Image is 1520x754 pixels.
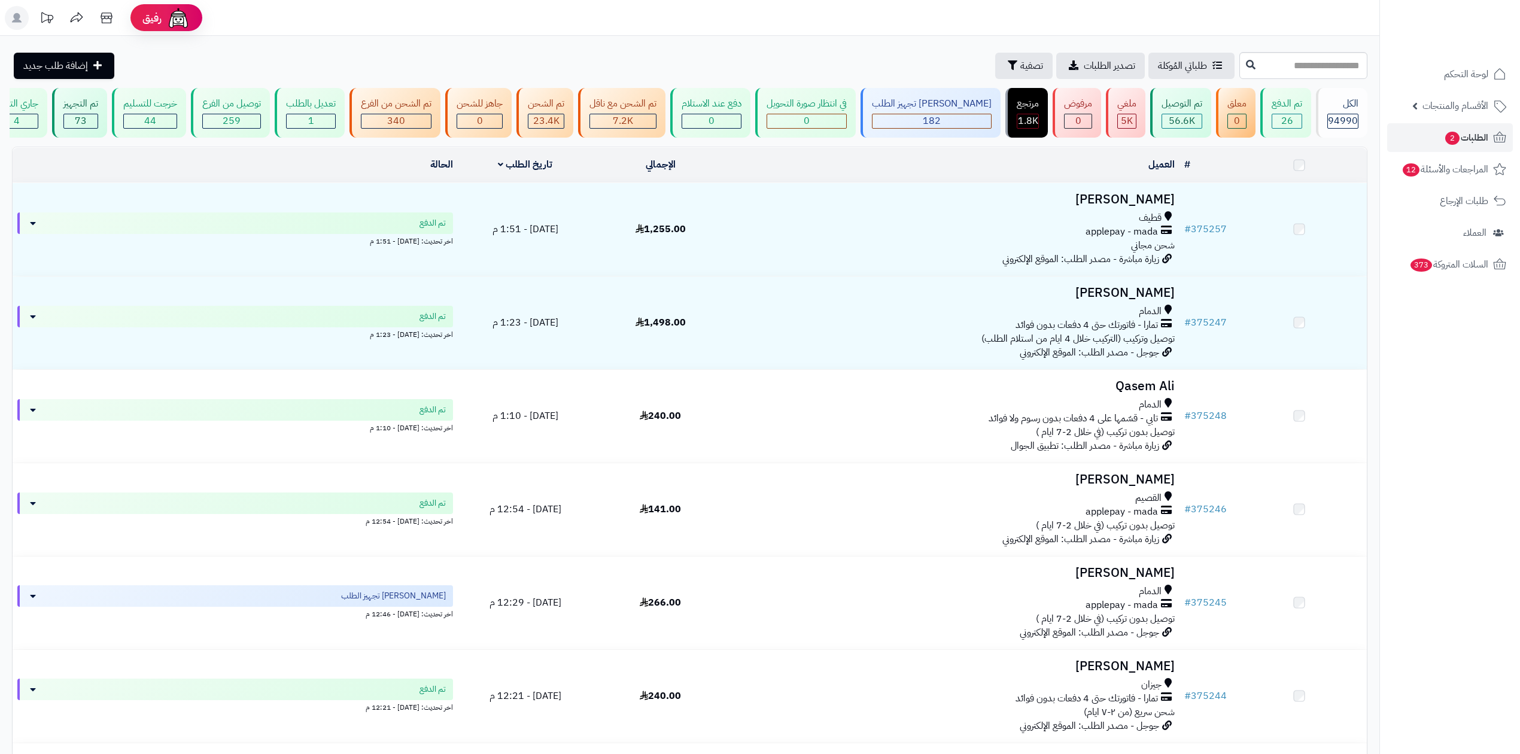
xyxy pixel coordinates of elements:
[528,97,564,111] div: تم الشحن
[1184,222,1227,236] a: #375257
[1002,532,1159,546] span: زيارة مباشرة - مصدر الطلب: الموقع الإلكتروني
[1422,98,1488,114] span: الأقسام والمنتجات
[443,88,514,138] a: جاهز للشحن 0
[1139,585,1162,598] span: الدمام
[1184,222,1191,236] span: #
[514,88,576,138] a: تم الشحن 23.4K
[1141,678,1162,692] span: جيزان
[1228,114,1246,128] div: 0
[733,659,1175,673] h3: [PERSON_NAME]
[1084,705,1175,719] span: شحن سريع (من ٢-٧ ايام)
[1184,502,1191,516] span: #
[576,88,668,138] a: تم الشحن مع ناقل 7.2K
[1387,187,1513,215] a: طلبات الإرجاع
[1065,114,1092,128] div: 0
[1227,97,1247,111] div: معلق
[1131,238,1175,253] span: شحن مجاني
[1184,595,1191,610] span: #
[287,114,335,128] div: 1
[1016,318,1158,332] span: تمارا - فاتورتك حتى 4 دفعات بدون فوائد
[733,473,1175,487] h3: [PERSON_NAME]
[1064,97,1092,111] div: مرفوض
[1020,345,1159,360] span: جوجل - مصدر الطلب: الموقع الإلكتروني
[1387,155,1513,184] a: المراجعات والأسئلة12
[682,114,741,128] div: 0
[110,88,189,138] a: خرجت للتسليم 44
[733,379,1175,393] h3: Qasem Ali
[493,409,558,423] span: [DATE] - 1:10 م
[1018,114,1038,128] span: 1.8K
[490,689,561,703] span: [DATE] - 12:21 م
[1463,224,1486,241] span: العملاء
[166,6,190,30] img: ai-face.png
[873,114,991,128] div: 182
[1258,88,1314,138] a: تم الدفع 26
[1402,163,1421,177] span: 12
[308,114,314,128] span: 1
[1056,53,1145,79] a: تصدير الطلبات
[872,97,992,111] div: [PERSON_NAME] تجهيز الطلب
[1020,625,1159,640] span: جوجل - مصدر الطلب: الموقع الإلكتروني
[1184,409,1191,423] span: #
[533,114,560,128] span: 23.4K
[733,286,1175,300] h3: [PERSON_NAME]
[1020,719,1159,733] span: جوجل - مصدر الطلب: الموقع الإلكتروني
[32,6,62,33] a: تحديثات المنصة
[419,497,446,509] span: تم الدفع
[1387,218,1513,247] a: العملاء
[14,53,114,79] a: إضافة طلب جديد
[17,700,453,713] div: اخر تحديث: [DATE] - 12:21 م
[1445,131,1460,145] span: 2
[1075,114,1081,128] span: 0
[767,97,847,111] div: في انتظار صورة التحويل
[1184,315,1191,330] span: #
[640,595,681,610] span: 266.00
[493,315,558,330] span: [DATE] - 1:23 م
[1409,258,1433,272] span: 373
[341,590,446,602] span: [PERSON_NAME] تجهيز الطلب
[75,114,87,128] span: 73
[1272,97,1302,111] div: تم الدفع
[1184,157,1190,172] a: #
[1050,88,1103,138] a: مرفوض 0
[419,217,446,229] span: تم الدفع
[430,157,453,172] a: الحالة
[1440,193,1488,209] span: طلبات الإرجاع
[1002,252,1159,266] span: زيارة مباشرة - مصدر الطلب: الموقع الإلكتروني
[682,97,741,111] div: دفع عند الاستلام
[361,97,431,111] div: تم الشحن من الفرع
[640,409,681,423] span: 240.00
[923,114,941,128] span: 182
[636,222,686,236] span: 1,255.00
[1139,398,1162,412] span: الدمام
[528,114,564,128] div: 23433
[419,311,446,323] span: تم الدفع
[1148,157,1175,172] a: العميل
[1158,59,1207,73] span: طلباتي المُوكلة
[1314,88,1370,138] a: الكل94990
[804,114,810,128] span: 0
[1017,114,1038,128] div: 1811
[23,59,88,73] span: إضافة طلب جديد
[1184,409,1227,423] a: #375248
[1135,491,1162,505] span: القصيم
[646,157,676,172] a: الإجمالي
[286,97,336,111] div: تعديل بالطلب
[1169,114,1195,128] span: 56.6K
[613,114,633,128] span: 7.2K
[490,502,561,516] span: [DATE] - 12:54 م
[419,404,446,416] span: تم الدفع
[1444,66,1488,83] span: لوحة التحكم
[733,566,1175,580] h3: [PERSON_NAME]
[1184,502,1227,516] a: #375246
[203,114,260,128] div: 259
[1162,97,1202,111] div: تم التوصيل
[63,97,98,111] div: تم التجهيز
[17,607,453,619] div: اخر تحديث: [DATE] - 12:46 م
[1444,129,1488,146] span: الطلبات
[419,683,446,695] span: تم الدفع
[1036,518,1175,533] span: توصيل بدون تركيب (في خلال 2-7 ايام )
[1139,211,1162,225] span: قطيف
[493,222,558,236] span: [DATE] - 1:51 م
[457,97,503,111] div: جاهز للشحن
